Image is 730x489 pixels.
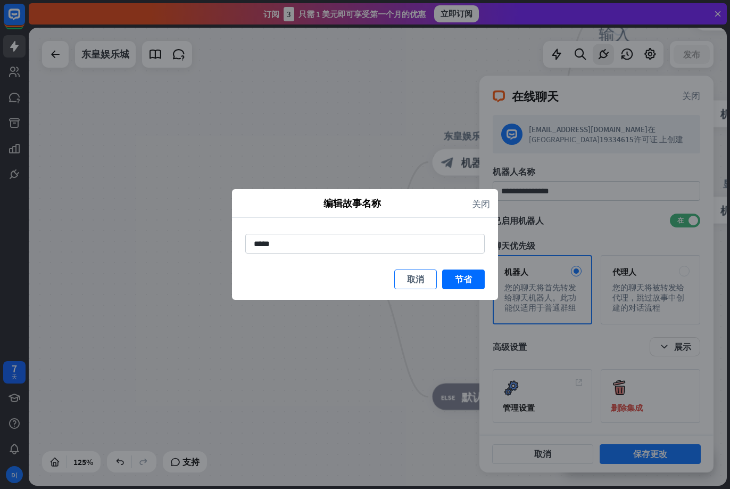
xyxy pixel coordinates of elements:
[394,270,437,289] button: 取消
[455,274,472,284] font: 节省
[9,4,40,36] button: 打开 LiveChat 聊天小部件
[442,270,485,289] button: 节省
[407,274,424,284] font: 取消
[323,197,381,209] font: 编辑故事名称
[472,199,490,208] font: 关闭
